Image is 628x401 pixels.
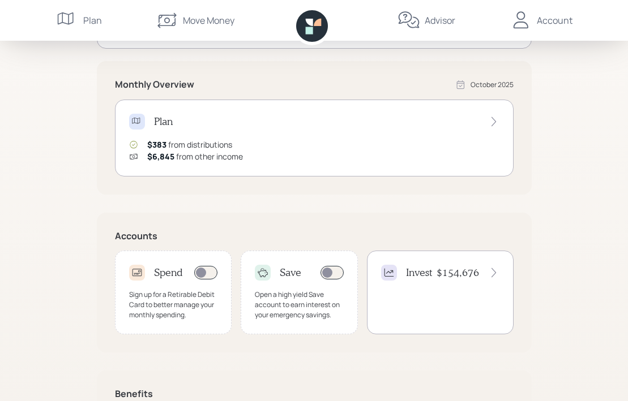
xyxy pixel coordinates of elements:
h4: Plan [154,115,173,128]
div: October 2025 [471,80,514,90]
div: Account [537,14,573,27]
div: from distributions [147,139,232,150]
span: $6,845 [147,151,174,162]
h5: Benefits [115,389,514,399]
h5: Accounts [115,231,514,242]
div: Advisor [425,14,455,27]
div: Open a high yield Save account to earn interest on your emergency savings. [255,290,344,320]
h5: Monthly Overview [115,79,194,90]
div: Move Money [183,14,234,27]
h4: Spend [154,266,183,279]
div: Sign up for a Retirable Debit Card to better manage your monthly spending. [129,290,218,320]
h4: $154,676 [437,266,479,279]
h4: Invest [406,266,432,279]
h4: Save [280,266,301,279]
span: $383 [147,139,166,150]
div: from other income [147,150,243,162]
div: Plan [83,14,102,27]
